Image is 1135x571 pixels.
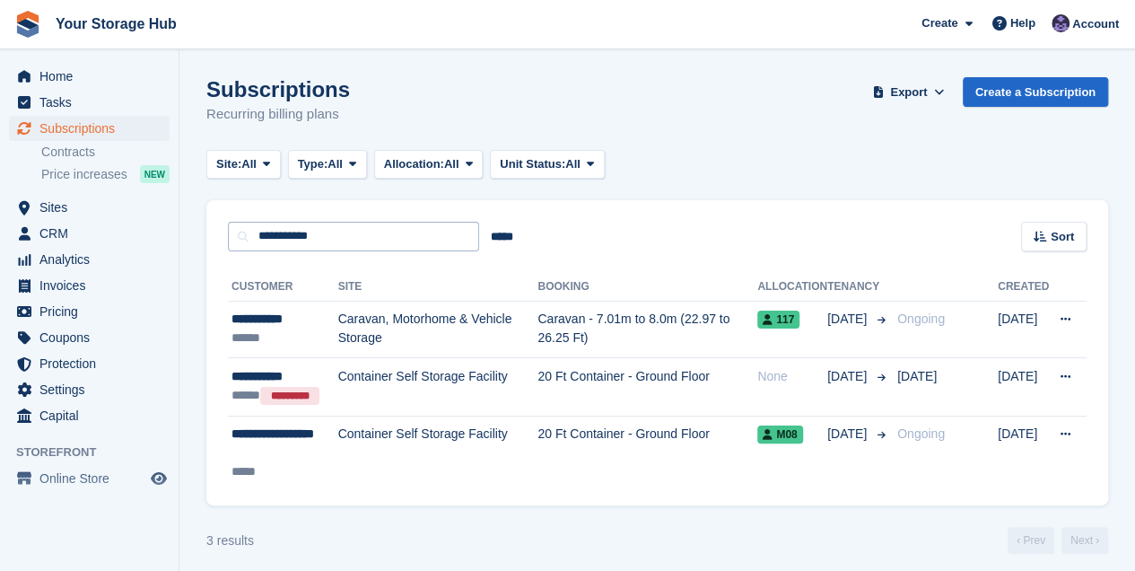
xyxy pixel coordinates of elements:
th: Created [998,273,1049,302]
span: Analytics [39,247,147,272]
button: Export [869,77,948,107]
td: [DATE] [998,301,1049,358]
td: 20 Ft Container - Ground Floor [537,358,757,416]
a: menu [9,351,170,376]
span: Type: [298,155,328,173]
span: Price increases [41,166,127,183]
a: menu [9,403,170,428]
td: Container Self Storage Facility [338,416,538,491]
span: Site: [216,155,241,173]
span: Invoices [39,273,147,298]
h1: Subscriptions [206,77,350,101]
a: menu [9,64,170,89]
div: 3 results [206,531,254,550]
button: Site: All [206,150,281,180]
a: menu [9,299,170,324]
td: Caravan, Motorhome & Vehicle Storage [338,301,538,358]
span: Capital [39,403,147,428]
span: 117 [757,311,799,329]
span: Coupons [39,325,147,350]
span: Tasks [39,90,147,115]
span: Pricing [39,299,147,324]
a: Price increases NEW [41,164,170,184]
p: Recurring billing plans [206,104,350,125]
span: Export [890,83,927,101]
a: menu [9,247,170,272]
span: Account [1072,15,1119,33]
a: menu [9,377,170,402]
a: Preview store [148,468,170,489]
span: Home [39,64,147,89]
a: menu [9,273,170,298]
td: Container Self Storage Facility [338,358,538,416]
span: Allocation: [384,155,444,173]
span: Create [921,14,957,32]
span: Settings [39,377,147,402]
a: Create a Subscription [963,77,1108,107]
span: Storefront [16,444,179,461]
td: [DATE] [998,358,1049,416]
a: menu [9,116,170,141]
a: Next [1061,527,1108,554]
a: Contracts [41,144,170,161]
span: Ongoing [897,426,945,441]
span: M08 [757,426,802,444]
div: NEW [140,165,170,183]
span: [DATE] [827,367,870,386]
button: Allocation: All [374,150,484,180]
span: Subscriptions [39,116,147,141]
span: Ongoing [897,312,945,326]
span: All [327,155,343,173]
span: All [565,155,581,173]
span: Online Store [39,466,147,491]
th: Tenancy [827,273,890,302]
th: Booking [537,273,757,302]
th: Site [338,273,538,302]
span: Protection [39,351,147,376]
a: Previous [1008,527,1054,554]
span: Unit Status: [500,155,565,173]
img: stora-icon-8386f47178a22dfd0bd8f6a31ec36ba5ce8667c1dd55bd0f319d3a0aa187defe.svg [14,11,41,38]
a: Your Storage Hub [48,9,184,39]
a: menu [9,221,170,246]
a: menu [9,325,170,350]
span: [DATE] [827,425,870,444]
a: menu [9,195,170,220]
div: None [757,367,827,386]
button: Unit Status: All [490,150,604,180]
td: 20 Ft Container - Ground Floor [537,416,757,491]
th: Customer [228,273,338,302]
th: Allocation [757,273,827,302]
span: All [444,155,459,173]
span: CRM [39,221,147,246]
span: [DATE] [897,369,937,383]
button: Type: All [288,150,367,180]
img: Liam Beddard [1052,14,1070,32]
span: Sites [39,195,147,220]
span: Help [1010,14,1035,32]
span: All [241,155,257,173]
a: menu [9,90,170,115]
a: menu [9,466,170,491]
td: [DATE] [998,416,1049,491]
nav: Page [1004,527,1112,554]
span: Sort [1051,228,1074,246]
td: Caravan - 7.01m to 8.0m (22.97 to 26.25 Ft) [537,301,757,358]
span: [DATE] [827,310,870,329]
